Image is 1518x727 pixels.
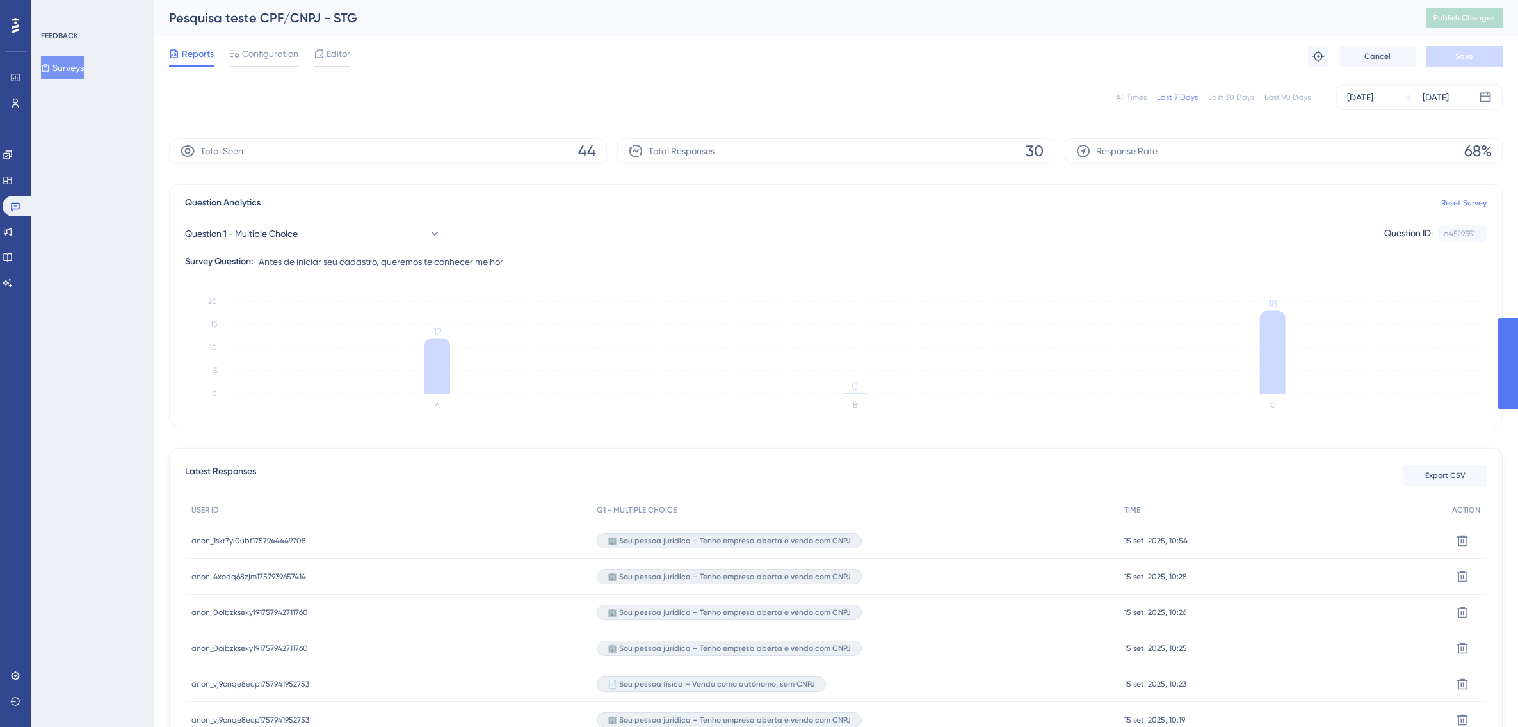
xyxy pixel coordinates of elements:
span: 🏢 Sou pessoa jurídica – Tenho empresa aberta e vendo com CNPJ [608,607,851,618]
span: 🏢 Sou pessoa jurídica – Tenho empresa aberta e vendo com CNPJ [608,715,851,725]
button: Export CSV [1403,465,1487,486]
span: 15 set. 2025, 10:26 [1124,607,1186,618]
div: FEEDBACK [41,31,78,41]
button: Question 1 - Multiple Choice [185,221,441,246]
button: Surveys [41,56,84,79]
button: Save [1426,46,1503,67]
span: Editor [327,46,350,61]
tspan: 10 [209,343,217,352]
span: 🏢 Sou pessoa jurídica – Tenho empresa aberta e vendo com CNPJ [608,643,851,653]
a: Reset Survey [1441,198,1487,208]
button: Cancel [1339,46,1416,67]
tspan: 0 [852,380,858,392]
span: Configuration [242,46,298,61]
span: 15 set. 2025, 10:28 [1124,571,1187,582]
div: Survey Question: [185,254,254,269]
tspan: 18 [1268,298,1277,310]
span: Response Rate [1096,143,1158,159]
span: 68% [1464,141,1492,161]
div: a4529351... [1444,228,1481,239]
span: Publish Changes [1433,13,1495,23]
span: Antes de iniciar seu cadastro, queremos te conhecer melhor [259,254,503,269]
tspan: 15 [211,320,217,329]
tspan: 20 [208,297,217,306]
span: Total Seen [200,143,243,159]
text: B [853,401,857,410]
span: anon_4xodq68zjm1757939657414 [191,571,306,582]
span: anon_1skr7yi0ubf1757944449708 [191,536,306,546]
span: Export CSV [1425,470,1466,481]
span: ACTION [1452,505,1480,515]
span: 🏢 Sou pessoa jurídica – Tenho empresa aberta e vendo com CNPJ [608,536,851,546]
span: 44 [578,141,596,161]
div: [DATE] [1347,90,1373,105]
span: Latest Responses [185,464,256,487]
div: Question ID: [1384,225,1433,242]
div: Last 30 Days [1208,92,1254,102]
button: Publish Changes [1426,8,1503,28]
span: anon_0oibzkseky191757942711760 [191,607,308,618]
text: A [435,401,440,410]
span: USER ID [191,505,219,515]
span: Question Analytics [185,195,261,211]
span: Save [1455,51,1473,61]
span: Q1 - MULTIPLE CHOICE [597,505,677,515]
tspan: 0 [212,389,217,398]
div: Last 7 Days [1157,92,1198,102]
span: anon_0oibzkseky191757942711760 [191,643,308,653]
span: anon_vj9cnqe8eup1757941952753 [191,715,309,725]
span: Cancel [1364,51,1391,61]
span: 📄 Sou pessoa física – Vendo como autônomo, sem CNPJ [608,679,815,689]
span: 🏢 Sou pessoa jurídica – Tenho empresa aberta e vendo com CNPJ [608,571,851,582]
span: Total Responses [649,143,715,159]
span: 15 set. 2025, 10:19 [1124,715,1185,725]
span: TIME [1124,505,1140,515]
span: Reports [182,46,214,61]
span: Question 1 - Multiple Choice [185,226,298,241]
span: anon_vj9cnqe8eup1757941952753 [191,679,309,689]
div: [DATE] [1423,90,1449,105]
text: C [1270,401,1275,410]
div: Pesquisa teste CPF/CNPJ - STG [169,9,1394,27]
span: 15 set. 2025, 10:25 [1124,643,1187,653]
div: Last 90 Days [1264,92,1311,102]
span: 30 [1026,141,1044,161]
span: 15 set. 2025, 10:54 [1124,536,1188,546]
tspan: 12 [433,326,442,338]
iframe: UserGuiding AI Assistant Launcher [1464,676,1503,715]
span: 15 set. 2025, 10:23 [1124,679,1186,689]
div: All Times [1116,92,1147,102]
tspan: 5 [213,366,217,375]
